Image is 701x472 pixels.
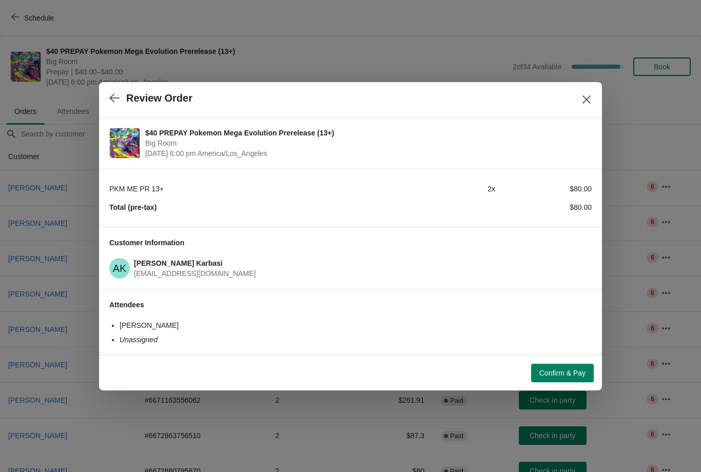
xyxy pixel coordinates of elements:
strong: Total (pre-tax) [109,203,157,211]
text: AK [113,263,127,274]
span: Ali [109,258,130,279]
span: Attendees [109,301,144,309]
span: $40 PREPAY Pokemon Mega Evolution Prerelease (13+) [145,128,587,138]
div: PKM ME PR 13+ [109,184,399,194]
span: Customer Information [109,239,184,247]
div: $80.00 [495,202,592,212]
span: [PERSON_NAME] Karbasi [134,259,223,267]
span: [DATE] 6:00 pm America/Los_Angeles [145,148,587,159]
button: Close [577,90,596,109]
img: $40 PREPAY Pokemon Mega Evolution Prerelease (13+) | Big Room | September 21 | 6:00 pm America/Lo... [110,128,140,158]
span: Big Room [145,138,587,148]
li: [PERSON_NAME] [120,320,592,330]
div: $80.00 [495,184,592,194]
h2: Review Order [126,92,192,104]
span: Confirm & Pay [539,369,586,377]
button: Confirm & Pay [531,364,594,382]
em: Unassigned [120,336,158,344]
span: [EMAIL_ADDRESS][DOMAIN_NAME] [134,269,256,278]
div: 2 x [399,184,495,194]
